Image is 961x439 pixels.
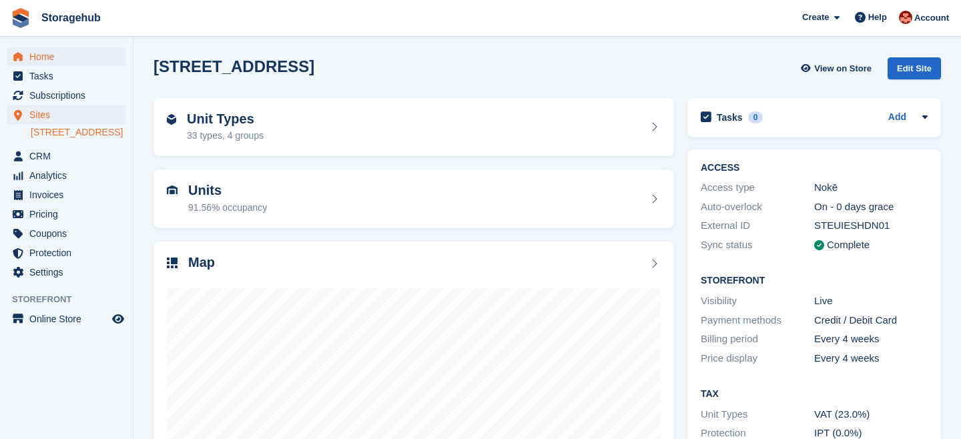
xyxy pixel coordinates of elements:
h2: Storefront [701,276,928,286]
a: menu [7,105,126,124]
div: Nokē [814,180,928,195]
img: unit-icn-7be61d7bf1b0ce9d3e12c5938cc71ed9869f7b940bace4675aadf7bd6d80202e.svg [167,185,178,195]
a: menu [7,47,126,66]
span: Tasks [29,67,109,85]
div: Every 4 weeks [814,351,928,366]
h2: [STREET_ADDRESS] [153,57,314,75]
div: Price display [701,351,814,366]
span: CRM [29,147,109,165]
a: [STREET_ADDRESS] [31,126,126,139]
a: View on Store [799,57,877,79]
div: Payment methods [701,313,814,328]
div: 33 types, 4 groups [187,129,264,143]
span: Pricing [29,205,109,224]
a: Unit Types 33 types, 4 groups [153,98,674,157]
a: menu [7,244,126,262]
span: Subscriptions [29,86,109,105]
div: STEUIESHDN01 [814,218,928,234]
span: Sites [29,105,109,124]
div: Billing period [701,332,814,347]
a: menu [7,263,126,282]
div: On - 0 days grace [814,199,928,215]
h2: ACCESS [701,163,928,173]
a: Add [888,110,906,125]
a: Preview store [110,311,126,327]
span: Online Store [29,310,109,328]
span: Help [868,11,887,24]
div: Live [814,294,928,309]
span: Protection [29,244,109,262]
div: Complete [827,238,870,253]
a: menu [7,67,126,85]
div: VAT (23.0%) [814,407,928,422]
a: menu [7,185,126,204]
div: Visibility [701,294,814,309]
span: Create [802,11,829,24]
a: menu [7,224,126,243]
span: Coupons [29,224,109,243]
div: External ID [701,218,814,234]
div: Every 4 weeks [814,332,928,347]
span: Account [914,11,949,25]
div: Edit Site [888,57,941,79]
img: unit-type-icn-2b2737a686de81e16bb02015468b77c625bbabd49415b5ef34ead5e3b44a266d.svg [167,114,176,125]
a: Storagehub [36,7,106,29]
a: menu [7,310,126,328]
div: Auto-overlock [701,199,814,215]
a: menu [7,166,126,185]
img: stora-icon-8386f47178a22dfd0bd8f6a31ec36ba5ce8667c1dd55bd0f319d3a0aa187defe.svg [11,8,31,28]
span: View on Store [814,62,872,75]
div: Sync status [701,238,814,253]
a: Units 91.56% occupancy [153,169,674,228]
span: Storefront [12,293,133,306]
div: Access type [701,180,814,195]
h2: Unit Types [187,111,264,127]
h2: Units [188,183,267,198]
div: Unit Types [701,407,814,422]
div: 91.56% occupancy [188,201,267,215]
span: Invoices [29,185,109,204]
span: Analytics [29,166,109,185]
span: Home [29,47,109,66]
h2: Tax [701,389,928,400]
a: menu [7,147,126,165]
img: Nick [899,11,912,24]
a: Edit Site [888,57,941,85]
h2: Tasks [717,111,743,123]
span: Settings [29,263,109,282]
a: menu [7,205,126,224]
img: map-icn-33ee37083ee616e46c38cad1a60f524a97daa1e2b2c8c0bc3eb3415660979fc1.svg [167,258,178,268]
a: menu [7,86,126,105]
div: Credit / Debit Card [814,313,928,328]
h2: Map [188,255,215,270]
div: 0 [748,111,763,123]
